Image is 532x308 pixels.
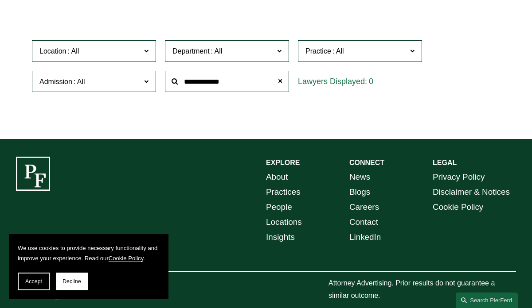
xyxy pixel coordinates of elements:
span: Decline [63,278,81,285]
a: LinkedIn [349,230,381,245]
strong: CONNECT [349,159,384,166]
span: Location [39,47,66,55]
a: Practices [266,185,301,200]
a: Locations [266,215,302,230]
a: Careers [349,200,379,215]
p: We use cookies to provide necessary functionality and improve your experience. Read our . [18,243,160,264]
a: Cookie Policy [109,255,143,262]
strong: LEGAL [433,159,457,166]
span: Accept [25,278,42,285]
a: Disclaimer & Notices [433,185,510,200]
section: Cookie banner [9,234,168,299]
a: People [266,200,292,215]
a: Blogs [349,185,370,200]
a: Contact [349,215,378,230]
p: Attorney Advertising. Prior results do not guarantee a similar outcome. [329,277,516,303]
a: Search this site [456,293,518,308]
a: Cookie Policy [433,200,483,215]
a: Privacy Policy [433,169,485,185]
span: Department [172,47,210,55]
button: Decline [56,273,88,290]
a: Insights [266,230,295,245]
span: Admission [39,78,72,85]
span: 0 [369,77,373,86]
span: Practice [305,47,331,55]
button: Accept [18,273,50,290]
a: About [266,169,288,185]
a: News [349,169,370,185]
strong: EXPLORE [266,159,300,166]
